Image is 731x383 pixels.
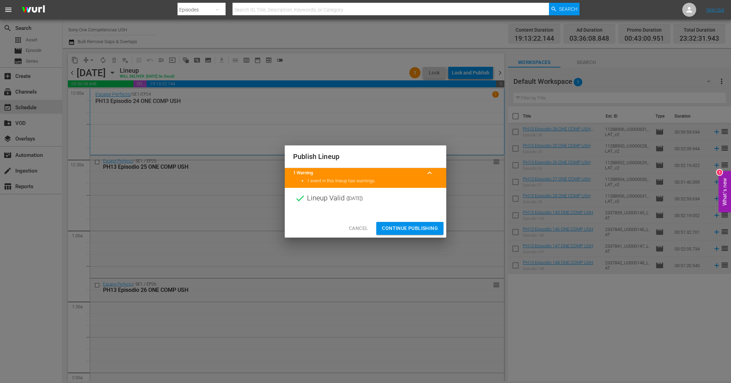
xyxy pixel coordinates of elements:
img: ans4CAIJ8jUAAAAAAAAAAAAAAAAAAAAAAAAgQb4GAAAAAAAAAAAAAAAAAAAAAAAAJMjXAAAAAAAAAAAAAAAAAAAAAAAAgAT5G... [17,2,50,18]
span: keyboard_arrow_up [425,169,434,177]
span: ( [DATE] ) [346,193,363,204]
li: 1 event in this lineup has warnings. [307,178,438,184]
button: keyboard_arrow_up [421,165,438,181]
span: Cancel [349,224,368,233]
button: Continue Publishing [376,222,443,235]
div: Lineup Valid [285,188,446,209]
span: Search [559,3,577,15]
button: Open Feedback Widget [718,171,731,212]
a: Sign Out [706,7,724,13]
span: Continue Publishing [382,224,438,233]
div: 1 [717,169,722,175]
title: 1 Warning [293,170,421,176]
h2: Publish Lineup [293,151,438,162]
span: menu [4,6,13,14]
button: Cancel [343,222,374,235]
